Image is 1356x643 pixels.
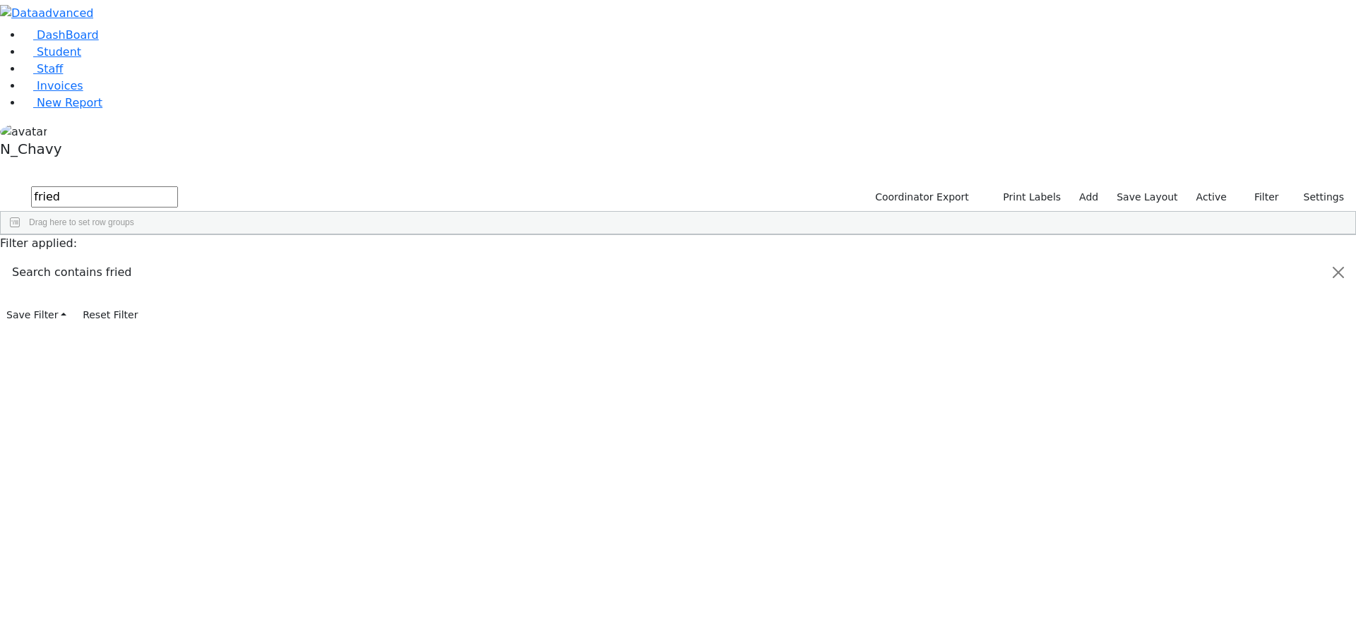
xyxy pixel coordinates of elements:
[37,79,83,92] span: Invoices
[37,45,81,59] span: Student
[37,62,63,76] span: Staff
[31,186,178,208] input: Search
[1285,186,1350,208] button: Settings
[23,79,83,92] a: Invoices
[1110,186,1184,208] button: Save Layout
[1073,186,1105,208] a: Add
[23,96,102,109] a: New Report
[1190,186,1233,208] label: Active
[23,62,63,76] a: Staff
[987,186,1067,208] button: Print Labels
[76,304,144,326] button: Reset Filter
[23,28,99,42] a: DashBoard
[37,96,102,109] span: New Report
[37,28,99,42] span: DashBoard
[1236,186,1285,208] button: Filter
[866,186,975,208] button: Coordinator Export
[23,45,81,59] a: Student
[1321,253,1355,292] button: Close
[29,217,134,227] span: Drag here to set row groups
